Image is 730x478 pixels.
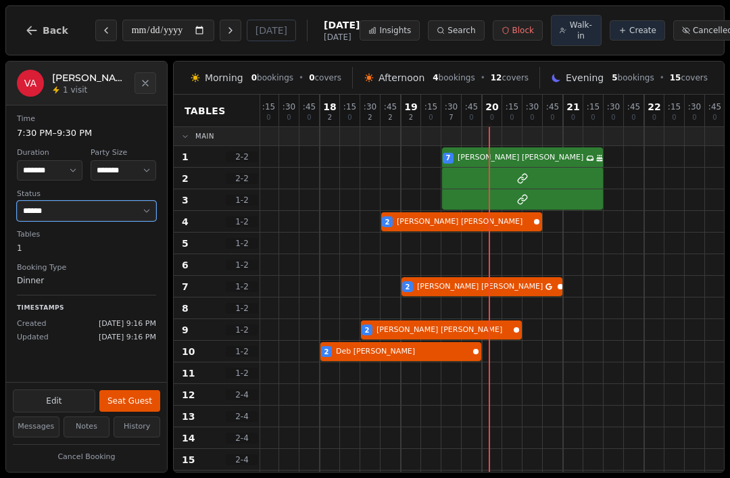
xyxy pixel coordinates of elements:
dt: Duration [17,147,82,159]
dt: Party Size [91,147,156,159]
span: 21 [566,102,579,112]
span: : 45 [627,103,640,111]
dt: Booking Type [17,262,156,274]
span: 2 - 4 [226,389,258,400]
span: 2 [324,347,329,357]
span: : 45 [708,103,721,111]
button: Messages [13,416,59,437]
span: 2 - 2 [226,151,258,162]
span: 1 - 2 [226,238,258,249]
button: Cancel Booking [13,449,160,466]
span: : 30 [526,103,539,111]
span: : 30 [364,103,376,111]
span: 0 [287,114,291,121]
span: 11 [182,366,195,380]
button: Search [428,20,484,41]
button: Next day [220,20,241,41]
span: Tables [185,104,226,118]
span: 0 [469,114,473,121]
span: 5 [612,73,617,82]
span: : 45 [546,103,559,111]
span: 2 [385,217,390,227]
span: 0 [631,114,635,121]
span: 0 [266,114,270,121]
span: covers [491,72,529,83]
span: 0 [591,114,595,121]
dt: Tables [17,229,156,241]
span: 15 [182,453,195,467]
span: Updated [17,332,49,343]
span: 1 - 2 [226,195,258,206]
button: Back [14,14,79,47]
span: 6 [182,258,189,272]
span: 0 [611,114,615,121]
span: 1 [182,150,189,164]
button: Block [493,20,543,41]
span: Back [43,26,68,35]
span: 13 [182,410,195,423]
span: 2 [368,114,372,121]
span: 2 - 4 [226,454,258,465]
span: Walk-in [569,20,593,41]
span: 2 [409,114,413,121]
button: History [114,416,160,437]
span: 0 [712,114,716,121]
span: 0 [251,73,257,82]
span: Evening [566,71,604,85]
span: [DATE] 9:16 PM [99,318,156,330]
svg: Google booking [545,283,552,290]
button: [DATE] [247,20,296,41]
span: : 15 [262,103,275,111]
dd: 7:30 PM – 9:30 PM [17,126,156,140]
span: 12 [491,73,502,82]
span: [PERSON_NAME] [PERSON_NAME] [376,325,511,336]
span: 0 [347,114,351,121]
span: bookings [612,72,654,83]
span: 20 [485,102,498,112]
span: 10 [182,345,195,358]
span: 4 [433,73,438,82]
span: 2 [406,282,410,292]
span: Create [629,25,656,36]
span: 0 [307,114,311,121]
button: Walk-in [551,15,602,46]
span: 0 [490,114,494,121]
span: : 45 [384,103,397,111]
span: [DATE] [324,32,360,43]
span: [PERSON_NAME] [PERSON_NAME] [397,216,531,228]
span: 0 [530,114,534,121]
span: 8 [182,302,189,315]
span: : 15 [343,103,356,111]
span: 7 [449,114,453,121]
button: Insights [360,20,420,41]
button: Seat Guest [99,390,160,412]
span: : 15 [424,103,437,111]
span: bookings [251,72,293,83]
span: 2 [365,325,370,335]
span: 2 - 4 [226,411,258,422]
span: 0 [429,114,433,121]
span: Created [17,318,47,330]
h2: [PERSON_NAME] [PERSON_NAME] [52,71,126,85]
span: : 30 [283,103,295,111]
span: 0 [309,73,314,82]
span: : 15 [506,103,518,111]
span: • [481,72,485,83]
span: • [660,72,664,83]
span: [PERSON_NAME] [PERSON_NAME] [458,152,583,164]
span: 0 [672,114,676,121]
span: 2 [328,114,332,121]
span: Afternoon [379,71,424,85]
span: covers [670,72,708,83]
span: 9 [182,323,189,337]
span: : 45 [465,103,478,111]
span: 14 [182,431,195,445]
span: Insights [379,25,411,36]
span: 2 - 4 [226,433,258,444]
span: 1 - 2 [226,216,258,227]
span: 12 [182,388,195,402]
span: bookings [433,72,474,83]
span: 0 [510,114,514,121]
span: 15 [670,73,681,82]
span: 2 [182,172,189,185]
